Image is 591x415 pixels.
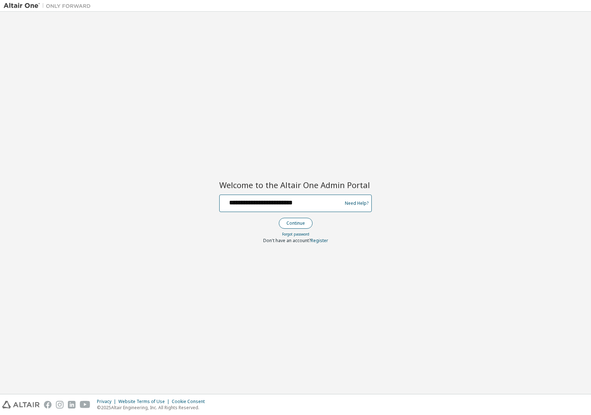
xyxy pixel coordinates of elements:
[279,218,313,229] button: Continue
[97,404,209,411] p: © 2025 Altair Engineering, Inc. All Rights Reserved.
[97,399,118,404] div: Privacy
[282,232,309,237] a: Forgot password
[263,237,311,244] span: Don't have an account?
[68,401,76,408] img: linkedin.svg
[118,399,172,404] div: Website Terms of Use
[345,203,368,203] a: Need Help?
[80,401,90,408] img: youtube.svg
[311,237,328,244] a: Register
[4,2,94,9] img: Altair One
[44,401,52,408] img: facebook.svg
[219,180,372,190] h2: Welcome to the Altair One Admin Portal
[172,399,209,404] div: Cookie Consent
[2,401,40,408] img: altair_logo.svg
[56,401,64,408] img: instagram.svg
